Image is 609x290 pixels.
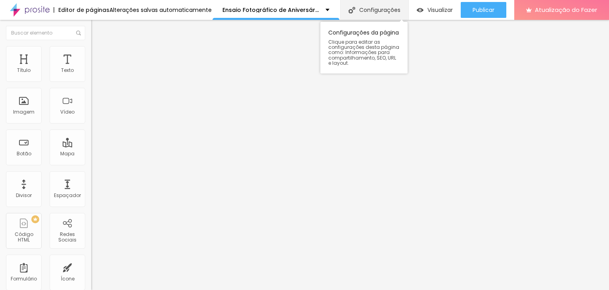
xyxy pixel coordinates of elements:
[13,108,34,115] font: Imagem
[349,7,355,14] img: Ícone
[109,6,212,14] font: Alterações salvas automaticamente
[328,39,399,66] font: Clique para editar as configurações desta página como: Informações para compartilhamento, SEO, UR...
[58,6,109,14] font: Editor de páginas
[54,192,81,199] font: Espaçador
[427,6,453,14] font: Visualizar
[58,231,77,243] font: Redes Sociais
[359,6,400,14] font: Configurações
[328,29,399,37] font: Configurações da página
[61,67,74,73] font: Texto
[535,6,597,14] font: Atualização do Fazer
[60,150,75,157] font: Mapa
[15,231,33,243] font: Código HTML
[61,275,75,282] font: Ícone
[17,67,31,73] font: Título
[417,7,423,14] img: view-1.svg
[222,6,320,14] font: Ensaio Fotográfico de Aniversário
[409,2,461,18] button: Visualizar
[6,26,85,40] input: Buscar elemento
[16,192,32,199] font: Divisor
[17,150,31,157] font: Botão
[60,108,75,115] font: Vídeo
[473,6,494,14] font: Publicar
[76,31,81,35] img: Ícone
[11,275,37,282] font: Formulário
[461,2,506,18] button: Publicar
